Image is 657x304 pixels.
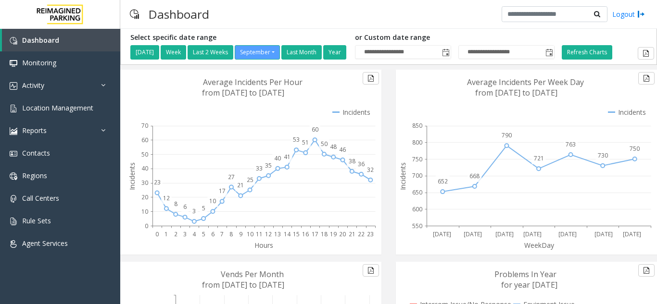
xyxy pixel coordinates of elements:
[239,230,242,238] text: 9
[202,204,205,212] text: 5
[141,179,148,187] text: 30
[265,161,272,170] text: 35
[534,154,544,162] text: 721
[202,87,284,98] text: from [DATE] to [DATE]
[141,207,148,216] text: 10
[274,154,281,162] text: 40
[10,240,17,248] img: 'icon'
[211,230,215,238] text: 6
[141,122,148,130] text: 70
[220,230,224,238] text: 7
[2,29,120,51] a: Dashboard
[467,77,584,87] text: Average Incidents Per Week Day
[155,230,159,238] text: 0
[293,135,300,144] text: 53
[630,145,640,153] text: 750
[274,230,281,238] text: 13
[174,230,177,238] text: 2
[623,230,641,238] text: [DATE]
[154,178,161,186] text: 23
[284,153,291,161] text: 41
[247,230,253,238] text: 10
[188,45,233,60] button: Last 2 Weeks
[192,230,196,238] text: 4
[22,148,50,158] span: Contacts
[638,72,655,85] button: Export to pdf
[144,2,214,26] h3: Dashboard
[203,77,303,87] text: Average Incidents Per Hour
[612,9,645,19] a: Logout
[10,150,17,158] img: 'icon'
[412,138,422,146] text: 800
[141,193,148,201] text: 20
[22,58,56,67] span: Monitoring
[141,136,148,144] text: 60
[495,230,514,238] text: [DATE]
[281,45,322,60] button: Last Month
[562,45,612,60] button: Refresh Charts
[141,164,148,172] text: 40
[22,171,47,180] span: Regions
[22,81,44,90] span: Activity
[412,222,422,230] text: 550
[10,105,17,112] img: 'icon'
[412,122,422,130] text: 850
[10,195,17,203] img: 'icon'
[247,176,253,184] text: 25
[594,230,613,238] text: [DATE]
[130,34,348,42] h5: Select specific date range
[10,218,17,225] img: 'icon'
[256,230,263,238] text: 11
[475,87,557,98] text: from [DATE] to [DATE]
[566,140,576,148] text: 763
[464,230,482,238] text: [DATE]
[469,172,480,180] text: 668
[323,45,346,60] button: Year
[192,207,196,215] text: 3
[412,155,422,163] text: 750
[312,230,318,238] text: 17
[10,127,17,135] img: 'icon'
[202,280,284,290] text: from [DATE] to [DATE]
[558,230,577,238] text: [DATE]
[183,230,187,238] text: 3
[22,239,68,248] span: Agent Services
[235,45,280,60] button: September
[219,187,226,195] text: 17
[398,162,407,190] text: Incidents
[228,173,235,181] text: 27
[501,280,557,290] text: for year [DATE]
[355,34,555,42] h5: or Custom date range
[433,230,451,238] text: [DATE]
[598,151,608,159] text: 730
[321,230,328,238] text: 18
[183,203,187,211] text: 6
[638,47,654,60] button: Export to pdf
[202,230,205,238] text: 5
[22,194,59,203] span: Call Centers
[127,162,137,190] text: Incidents
[302,230,309,238] text: 16
[349,157,355,165] text: 38
[412,188,422,196] text: 650
[302,138,309,146] text: 51
[321,140,328,148] text: 50
[440,46,451,59] span: Toggle popup
[237,181,244,189] text: 21
[339,230,346,238] text: 20
[265,230,272,238] text: 12
[438,177,448,185] text: 652
[330,230,337,238] text: 19
[412,171,422,180] text: 700
[130,2,139,26] img: pageIcon
[358,230,365,238] text: 22
[363,264,379,277] button: Export to pdf
[22,126,47,135] span: Reports
[367,166,374,174] text: 32
[22,216,51,225] span: Rule Sets
[141,150,148,158] text: 50
[130,45,159,60] button: [DATE]
[358,160,365,168] text: 36
[163,194,170,202] text: 12
[10,82,17,90] img: 'icon'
